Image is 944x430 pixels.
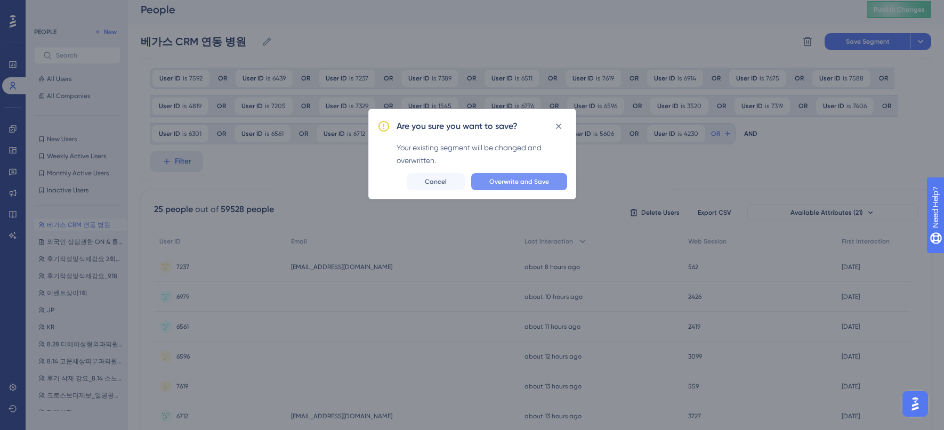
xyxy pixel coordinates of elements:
[397,120,518,133] h2: Are you sure you want to save?
[397,141,567,167] div: Your existing segment will be changed and overwritten.
[899,388,931,420] iframe: UserGuiding AI Assistant Launcher
[425,177,447,186] span: Cancel
[25,3,67,15] span: Need Help?
[489,177,549,186] span: Overwrite and Save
